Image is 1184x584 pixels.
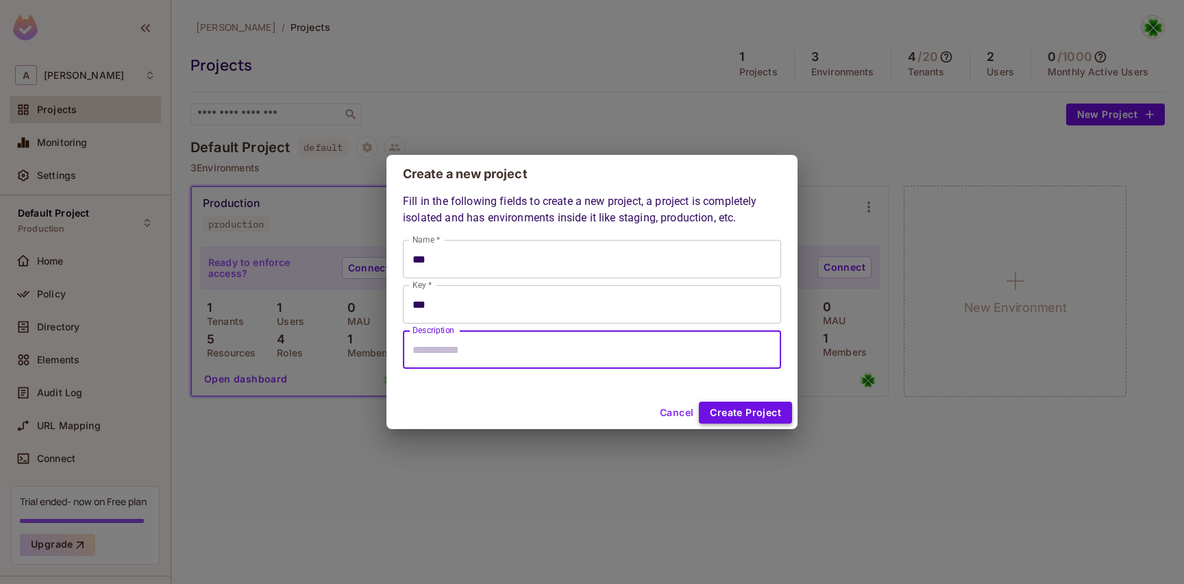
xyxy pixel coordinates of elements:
[412,279,432,291] label: Key *
[654,402,699,424] button: Cancel
[412,234,440,245] label: Name *
[386,155,798,193] h2: Create a new project
[412,324,454,336] label: Description
[403,193,781,369] div: Fill in the following fields to create a new project, a project is completely isolated and has en...
[699,402,792,424] button: Create Project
